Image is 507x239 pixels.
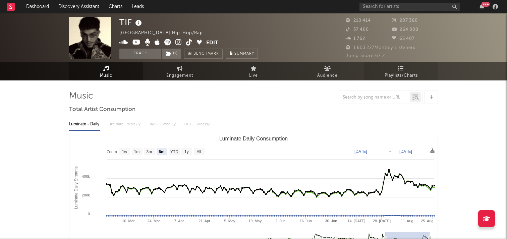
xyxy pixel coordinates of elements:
div: TIF [119,17,144,28]
text: 2. Jun [275,219,285,223]
button: 99+ [480,4,484,9]
span: 210 414 [346,18,371,23]
text: [DATE] [354,149,367,154]
text: 3m [147,150,152,154]
text: 5. May [224,219,236,223]
input: Search by song name or URL [339,95,410,100]
text: [DATE] [399,149,412,154]
span: ( 1 ) [161,49,181,59]
a: Live [217,62,290,80]
button: Track [119,49,161,59]
span: Engagement [166,72,193,80]
text: 1m [134,150,140,154]
span: Summary [234,52,254,56]
span: 37 400 [346,27,369,32]
text: 25. Aug [421,219,433,223]
span: Benchmark [193,50,219,58]
a: Audience [290,62,364,80]
text: 16. Jun [300,219,312,223]
text: 6m [159,150,164,154]
span: 1 603 227 Monthly Listeners [346,46,415,50]
text: 10. Mar [122,219,135,223]
text: 24. Mar [148,219,160,223]
a: Benchmark [184,49,223,59]
text: 11. Aug [401,219,413,223]
text: 19. May [248,219,262,223]
text: 1y [184,150,189,154]
text: Zoom [107,150,117,154]
span: Music [100,72,112,80]
text: 14. [DATE] [347,219,365,223]
div: 99 + [482,2,490,7]
text: YTD [170,150,178,154]
a: Playlists/Charts [364,62,438,80]
text: 1w [122,150,127,154]
text: → [388,149,392,154]
div: Luminate - Daily [69,119,100,130]
button: Summary [226,49,258,59]
a: Engagement [143,62,217,80]
text: 400k [82,174,90,178]
span: Total Artist Consumption [69,106,135,114]
text: All [196,150,201,154]
span: Playlists/Charts [385,72,418,80]
span: 287 360 [392,18,418,23]
span: Jump Score: 67.2 [346,54,385,58]
text: 21. Apr [199,219,210,223]
span: 1 762 [346,37,365,41]
div: [GEOGRAPHIC_DATA] | Hip-Hop/Rap [119,29,211,37]
a: Music [69,62,143,80]
text: Luminate Daily Consumption [219,136,288,141]
text: 0 [88,212,90,216]
span: 65 407 [392,37,415,41]
span: Live [249,72,258,80]
button: Edit [206,39,218,47]
text: Luminate Daily Streams [74,166,78,209]
span: Audience [317,72,338,80]
text: 200k [82,193,90,197]
text: 28. [DATE] [373,219,391,223]
button: (1) [162,49,181,59]
input: Search for artists [359,3,460,11]
span: 264 000 [392,27,418,32]
text: 30. Jun [325,219,337,223]
text: 7. Apr [174,219,184,223]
